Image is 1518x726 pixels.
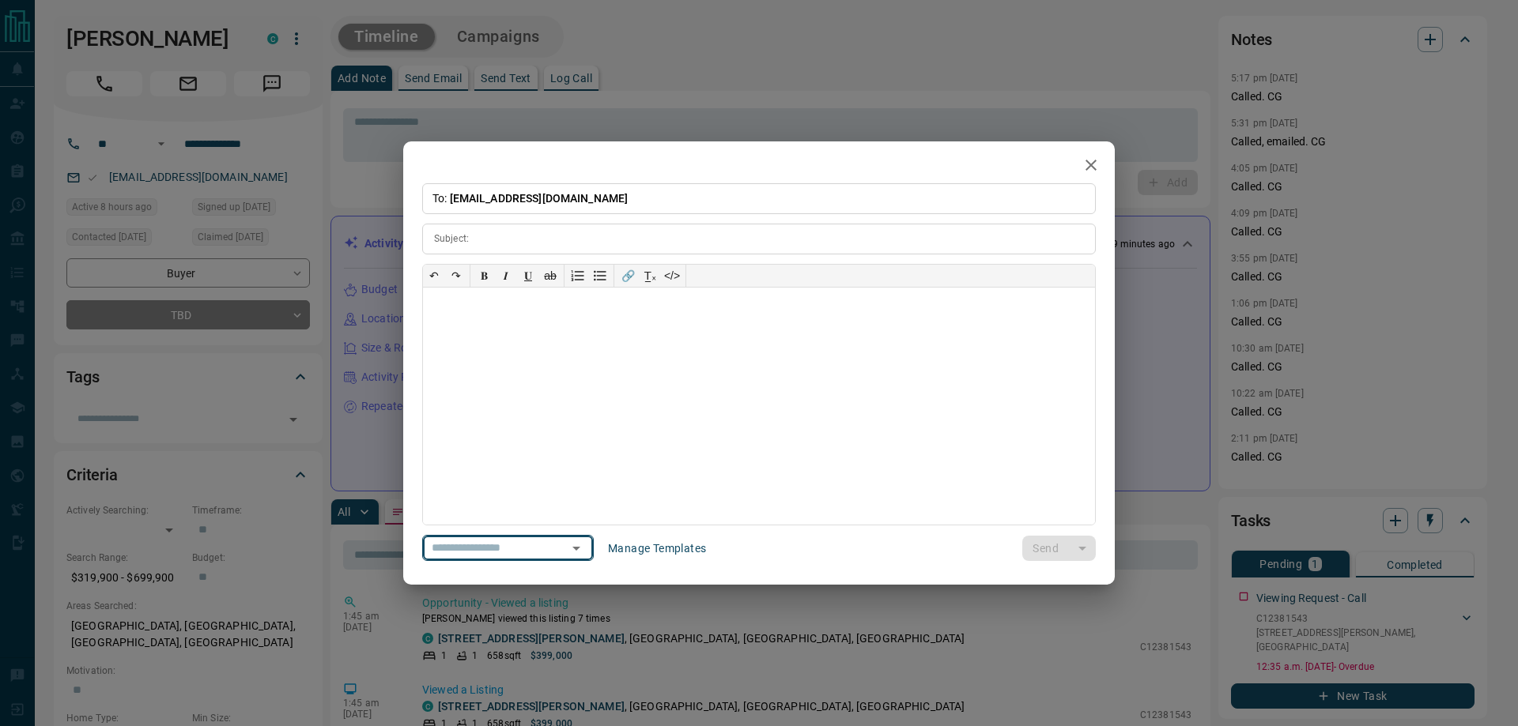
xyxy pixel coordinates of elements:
button: Bullet list [589,265,611,287]
span: 𝐔 [524,269,532,282]
button: 𝐔 [517,265,539,287]
button: Open [565,537,587,559]
button: 𝐁 [473,265,495,287]
button: </> [661,265,683,287]
button: ↶ [423,265,445,287]
button: Manage Templates [599,536,716,561]
button: 🔗 [617,265,639,287]
p: To: [422,183,1096,214]
button: ↷ [445,265,467,287]
button: Numbered list [567,265,589,287]
div: split button [1022,536,1096,561]
button: T̲ₓ [639,265,661,287]
p: Subject: [434,231,469,246]
span: [EMAIL_ADDRESS][DOMAIN_NAME] [450,192,629,205]
s: ab [544,269,557,282]
button: 𝑰 [495,265,517,287]
button: ab [539,265,561,287]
